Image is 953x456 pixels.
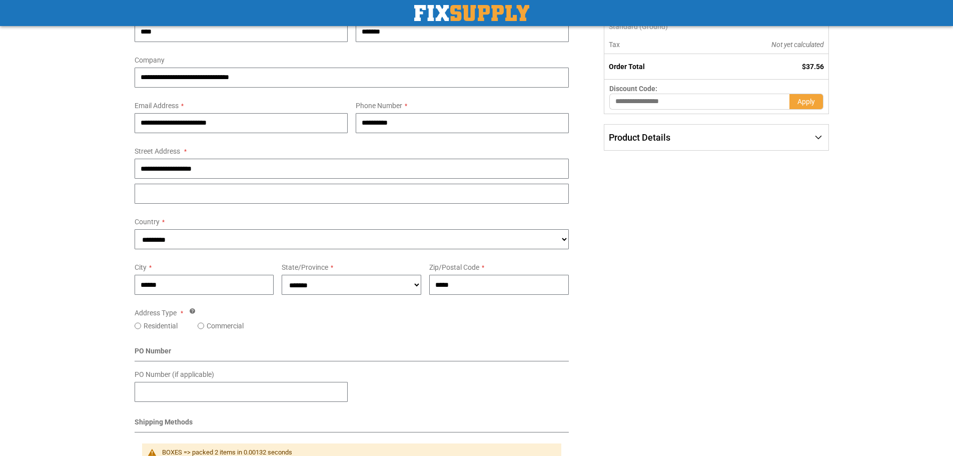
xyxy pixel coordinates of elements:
span: Phone Number [356,102,402,110]
span: Apply [797,98,815,106]
span: $37.56 [802,63,824,71]
a: store logo [414,5,529,21]
span: Street Address [135,147,180,155]
span: PO Number (if applicable) [135,370,214,378]
label: Commercial [207,321,244,331]
span: City [135,263,147,271]
span: Address Type [135,309,177,317]
span: Company [135,56,165,64]
button: Apply [789,94,823,110]
span: Standard (Ground) [609,22,717,32]
th: Tax [604,36,722,54]
img: Fix Industrial Supply [414,5,529,21]
span: State/Province [282,263,328,271]
label: Residential [144,321,178,331]
span: Product Details [609,132,670,143]
span: Discount Code: [609,85,657,93]
strong: Order Total [609,63,645,71]
span: Email Address [135,102,179,110]
div: Shipping Methods [135,417,569,432]
span: Zip/Postal Code [429,263,479,271]
div: PO Number [135,346,569,361]
span: Not yet calculated [771,41,824,49]
span: Country [135,218,160,226]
